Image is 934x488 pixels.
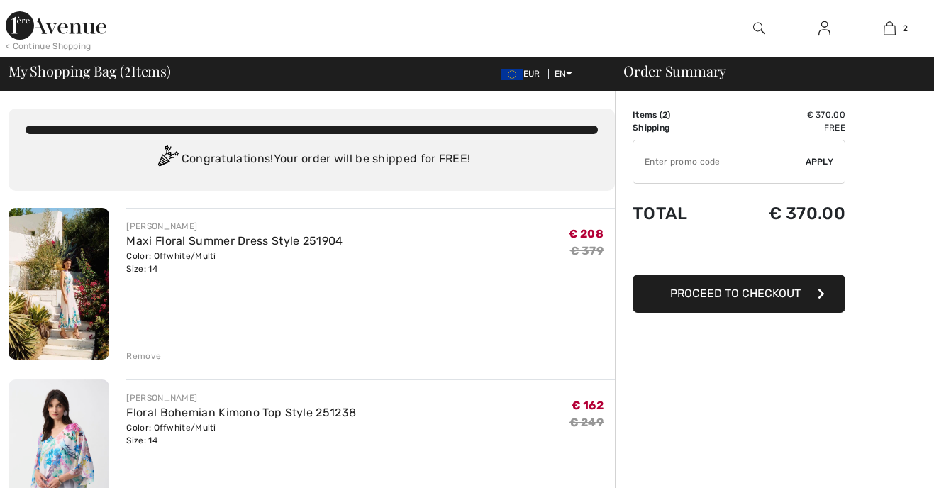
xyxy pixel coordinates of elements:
a: Sign In [807,20,842,38]
span: 2 [662,110,667,120]
img: Maxi Floral Summer Dress Style 251904 [9,208,109,360]
div: [PERSON_NAME] [126,220,343,233]
div: Order Summary [606,64,925,78]
a: Floral Bohemian Kimono Top Style 251238 [126,406,356,419]
td: € 370.00 [721,189,845,238]
div: Remove [126,350,161,362]
img: My Bag [884,20,896,37]
td: Shipping [633,121,721,134]
s: € 379 [570,244,604,257]
div: Congratulations! Your order will be shipped for FREE! [26,145,598,174]
img: 1ère Avenue [6,11,106,40]
div: < Continue Shopping [6,40,91,52]
div: Color: Offwhite/Multi Size: 14 [126,250,343,275]
span: € 208 [569,227,604,240]
iframe: PayPal [633,238,845,270]
td: € 370.00 [721,109,845,121]
s: € 249 [569,416,604,429]
span: 2 [903,22,908,35]
span: My Shopping Bag ( Items) [9,64,171,78]
td: Free [721,121,845,134]
img: Congratulation2.svg [153,145,182,174]
img: search the website [753,20,765,37]
td: Total [633,189,721,238]
span: 2 [124,60,131,79]
span: Apply [806,155,834,168]
span: € 162 [572,399,604,412]
td: Items ( ) [633,109,721,121]
div: [PERSON_NAME] [126,392,356,404]
img: My Info [818,20,830,37]
img: Euro [501,69,523,80]
a: Maxi Floral Summer Dress Style 251904 [126,234,343,248]
a: 2 [858,20,922,37]
div: Color: Offwhite/Multi Size: 14 [126,421,356,447]
span: Proceed to Checkout [670,287,801,300]
button: Proceed to Checkout [633,274,845,313]
span: EUR [501,69,546,79]
input: Promo code [633,140,806,183]
span: EN [555,69,572,79]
